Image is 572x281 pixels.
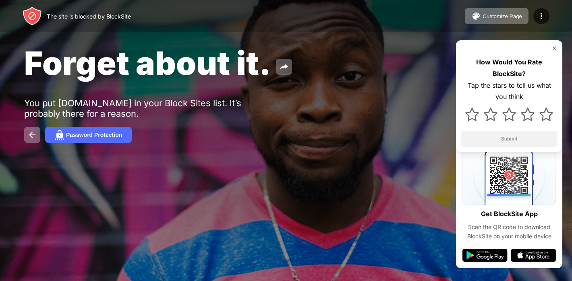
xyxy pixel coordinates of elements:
img: star.svg [521,107,535,121]
img: back.svg [27,130,37,140]
button: Submit [461,131,557,147]
img: menu-icon.svg [537,11,546,21]
img: star.svg [484,107,497,121]
img: app-store.svg [511,249,556,262]
img: share.svg [279,62,289,72]
div: You put [DOMAIN_NAME] in your Block Sites list. It’s probably there for a reason. [24,98,273,119]
button: Password Protection [45,127,132,143]
div: Tap the stars to tell us what you think [461,80,557,103]
img: star.svg [539,107,553,121]
img: header-logo.svg [23,6,42,26]
button: Customize Page [465,8,528,24]
img: star.svg [502,107,516,121]
img: star.svg [465,107,479,121]
img: password.svg [55,130,64,140]
img: pallet.svg [471,11,481,21]
div: How Would You Rate BlockSite? [461,56,557,80]
div: Password Protection [66,132,122,138]
div: The site is blocked by BlockSite [47,13,131,20]
img: google-play.svg [462,249,508,262]
span: Forget about it. [24,43,271,83]
div: Customize Page [483,13,522,19]
div: Get BlockSite App [481,208,538,220]
img: rate-us-close.svg [551,45,557,52]
div: Scan the QR code to download BlockSite on your mobile device [462,223,556,241]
